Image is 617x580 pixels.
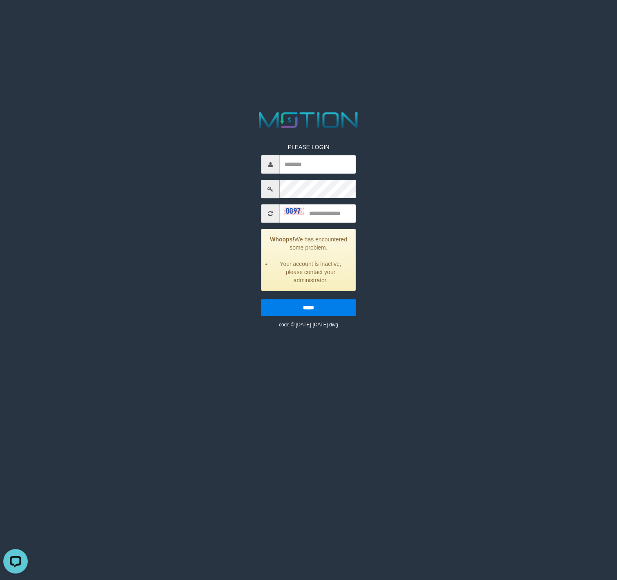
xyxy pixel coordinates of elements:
img: captcha [284,207,304,215]
strong: Whoops! [270,236,294,243]
img: MOTION_logo.png [254,109,362,131]
button: Open LiveChat chat widget [3,3,28,28]
p: PLEASE LOGIN [261,143,356,151]
small: code © [DATE]-[DATE] dwg [279,322,338,328]
div: We has encountered some problem. [261,229,356,291]
li: Your account is inactive, please contact your administrator. [272,260,350,284]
